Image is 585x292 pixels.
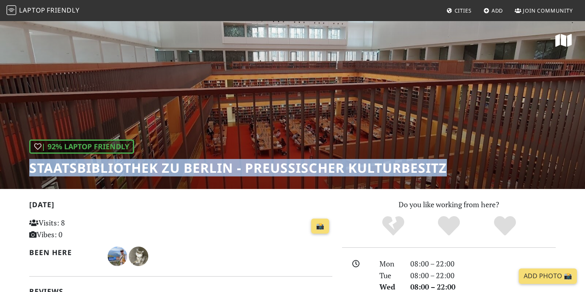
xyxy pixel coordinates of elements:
div: Tue [375,270,405,281]
img: 5523-teng.jpg [129,247,148,266]
span: Laptop [19,6,45,15]
h1: Staatsbibliothek zu Berlin - Preußischer Kulturbesitz [29,160,447,176]
span: Teng T [129,251,148,260]
div: | 92% Laptop Friendly [29,140,134,154]
div: 08:00 – 22:00 [405,258,561,270]
span: Join Community [523,7,573,14]
span: Add [492,7,503,14]
a: Join Community [511,3,576,18]
a: Add [480,3,507,18]
a: Cities [443,3,475,18]
div: 08:00 – 22:00 [405,270,561,281]
p: Visits: 8 Vibes: 0 [29,217,124,240]
div: Definitely! [477,215,533,237]
div: No [365,215,421,237]
img: LaptopFriendly [6,5,16,15]
img: 5810-tom.jpg [108,247,127,266]
a: 📸 [311,219,329,234]
a: Add Photo 📸 [519,268,577,284]
h2: Been here [29,248,98,257]
h2: [DATE] [29,200,332,212]
a: LaptopFriendly LaptopFriendly [6,4,80,18]
p: Do you like working from here? [342,199,556,210]
span: Cities [455,7,472,14]
div: Yes [421,215,477,237]
div: Mon [375,258,405,270]
span: Tom T [108,251,129,260]
span: Friendly [47,6,79,15]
